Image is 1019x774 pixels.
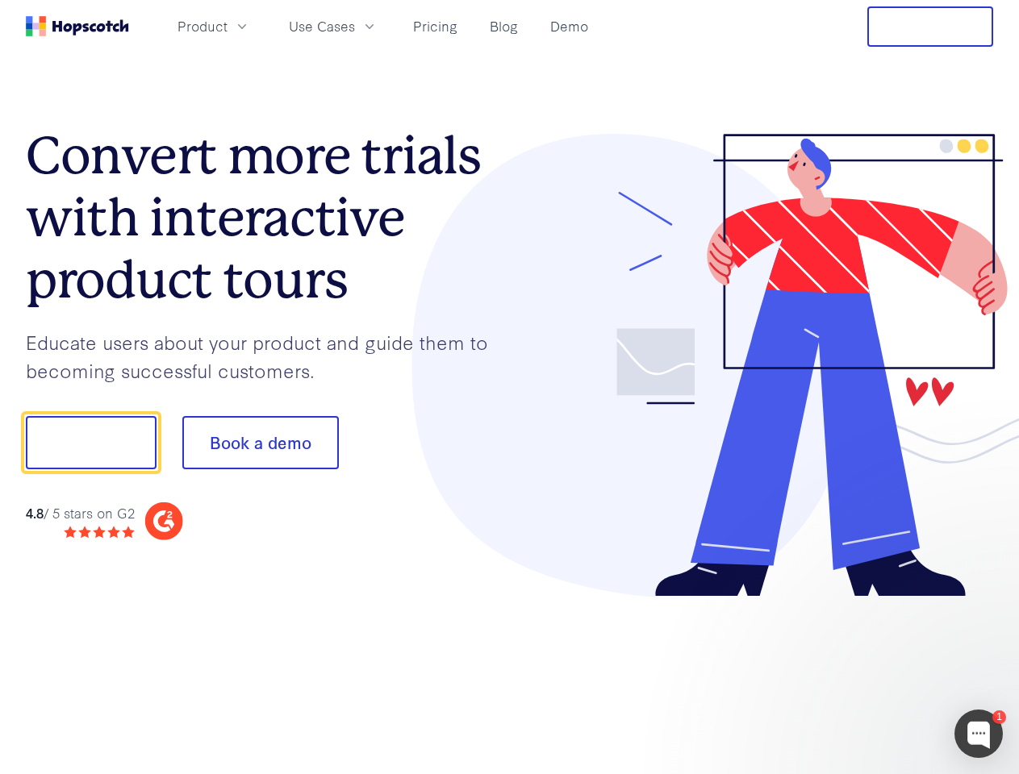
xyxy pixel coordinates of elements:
a: Home [26,16,129,36]
button: Product [168,13,260,40]
a: Demo [544,13,595,40]
span: Product [177,16,228,36]
button: Use Cases [279,13,387,40]
strong: 4.8 [26,503,44,522]
a: Blog [483,13,524,40]
button: Book a demo [182,416,339,469]
h1: Convert more trials with interactive product tours [26,125,510,310]
a: Pricing [407,13,464,40]
div: 1 [992,710,1006,724]
p: Educate users about your product and guide them to becoming successful customers. [26,328,510,384]
div: / 5 stars on G2 [26,503,135,523]
button: Free Trial [867,6,993,47]
button: Show me! [26,416,157,469]
span: Use Cases [289,16,355,36]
